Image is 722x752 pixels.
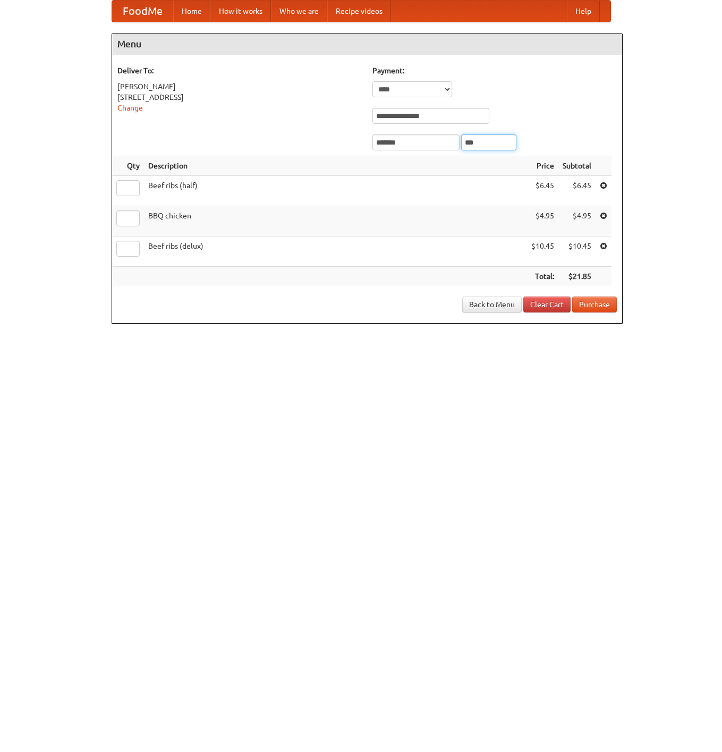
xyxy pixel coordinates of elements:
a: Home [173,1,210,22]
th: $21.85 [558,267,596,286]
th: Total: [527,267,558,286]
td: $4.95 [558,206,596,236]
td: $6.45 [527,176,558,206]
a: FoodMe [112,1,173,22]
th: Qty [112,156,144,176]
h4: Menu [112,33,622,55]
div: [STREET_ADDRESS] [117,92,362,103]
th: Subtotal [558,156,596,176]
h5: Payment: [372,65,617,76]
h5: Deliver To: [117,65,362,76]
th: Description [144,156,527,176]
a: Clear Cart [523,297,571,312]
div: [PERSON_NAME] [117,81,362,92]
td: Beef ribs (delux) [144,236,527,267]
td: Beef ribs (half) [144,176,527,206]
td: BBQ chicken [144,206,527,236]
td: $4.95 [527,206,558,236]
td: $6.45 [558,176,596,206]
a: How it works [210,1,271,22]
th: Price [527,156,558,176]
a: Who we are [271,1,327,22]
td: $10.45 [558,236,596,267]
a: Recipe videos [327,1,391,22]
a: Back to Menu [462,297,522,312]
button: Purchase [572,297,617,312]
td: $10.45 [527,236,558,267]
a: Change [117,104,143,112]
a: Help [567,1,600,22]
